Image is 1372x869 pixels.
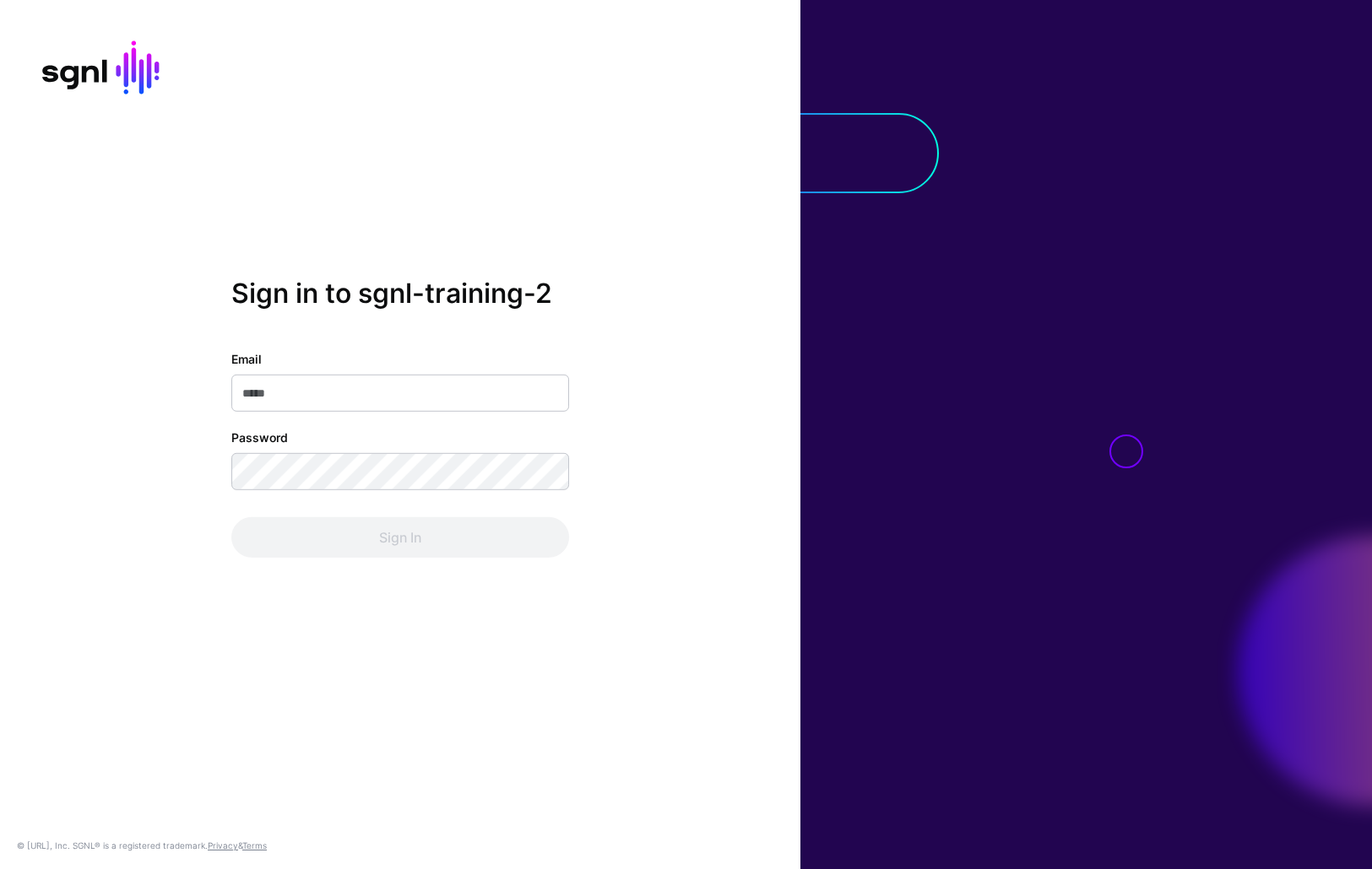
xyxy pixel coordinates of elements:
label: Password [231,429,288,446]
div: © [URL], Inc. SGNL® is a registered trademark. & [17,839,267,852]
a: Privacy [208,840,238,850]
label: Email [231,350,262,368]
h2: Sign in to sgnl-training-2 [231,278,569,310]
a: Terms [242,840,267,850]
